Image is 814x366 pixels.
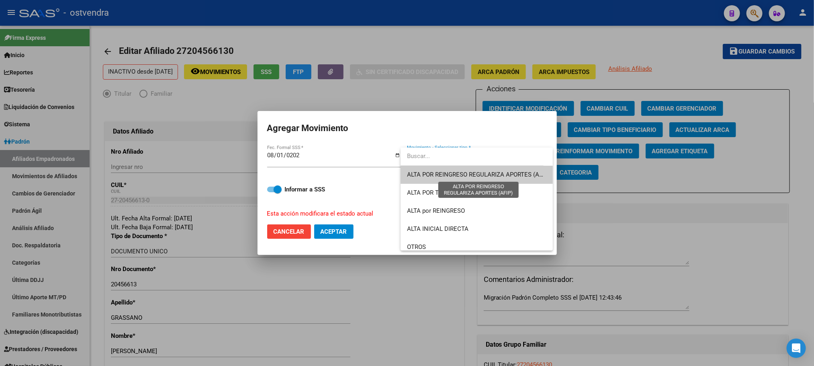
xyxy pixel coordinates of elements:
input: dropdown search [401,147,544,165]
span: ALTA INICIAL DIRECTA [407,225,468,232]
span: ALTA POR TRASPASO - OPCION SSS [407,189,504,196]
span: ALTA por REINGRESO [407,207,465,214]
span: ALTA POR REINGRESO REGULARIZA APORTES (AFIP) [407,171,550,178]
div: Open Intercom Messenger [787,339,806,358]
span: OTROS [407,243,426,251]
